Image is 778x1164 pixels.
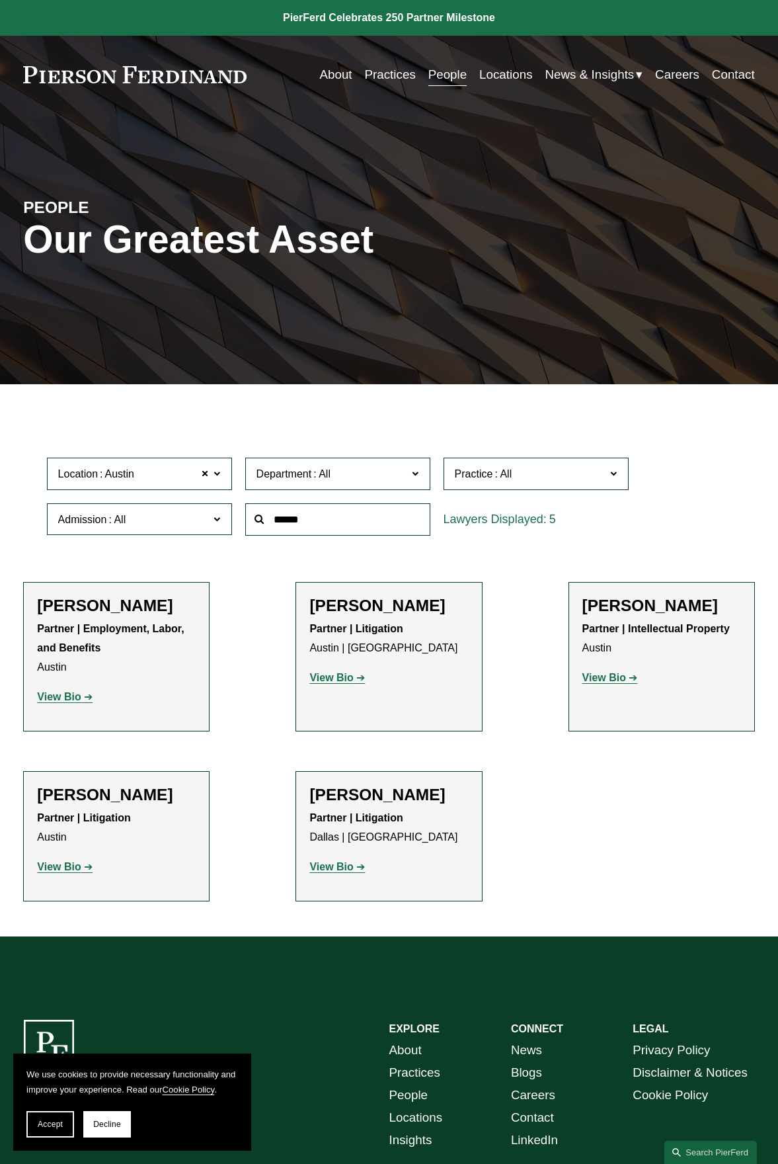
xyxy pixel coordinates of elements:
section: Cookie banner [13,1054,251,1151]
a: Practices [389,1061,440,1084]
a: LinkedIn [511,1129,558,1151]
span: Location [58,468,98,479]
h1: Our Greatest Asset [23,218,511,262]
a: View Bio [582,672,638,683]
span: Decline [93,1120,121,1129]
strong: View Bio [582,672,626,683]
p: Austin [37,620,196,677]
a: View Bio [309,861,365,872]
a: folder dropdown [545,62,642,87]
a: View Bio [37,861,93,872]
span: Practice [455,468,493,479]
span: Accept [38,1120,63,1129]
p: We use cookies to provide necessary functionality and improve your experience. Read our . [26,1067,238,1098]
p: Austin | [GEOGRAPHIC_DATA] [309,620,468,658]
strong: Partner | Litigation [37,812,130,823]
a: Locations [389,1106,443,1129]
h2: [PERSON_NAME] [309,785,468,805]
a: Careers [511,1084,555,1106]
h2: [PERSON_NAME] [582,596,741,616]
strong: CONNECT [511,1023,563,1034]
a: Locations [479,62,533,87]
span: 5 [549,513,556,526]
a: Cookie Policy [633,1084,708,1106]
strong: Partner | Litigation [309,623,403,634]
strong: View Bio [37,691,81,702]
strong: Partner | Litigation [309,812,403,823]
a: People [389,1084,428,1106]
a: View Bio [37,691,93,702]
button: Accept [26,1111,74,1138]
a: Cookie Policy [163,1085,215,1095]
p: Austin [582,620,741,658]
h2: [PERSON_NAME] [309,596,468,616]
strong: LEGAL [633,1023,668,1034]
button: Decline [83,1111,131,1138]
a: Blogs [511,1061,542,1084]
a: Practices [364,62,415,87]
a: About [389,1039,422,1061]
a: Insights [389,1129,432,1151]
h2: [PERSON_NAME] [37,596,196,616]
a: Contact [511,1106,554,1129]
p: Dallas | [GEOGRAPHIC_DATA] [309,809,468,847]
a: Contact [712,62,755,87]
strong: View Bio [37,861,81,872]
strong: Partner | Intellectual Property [582,623,730,634]
a: View Bio [309,672,365,683]
a: People [428,62,467,87]
span: News & Insights [545,63,634,86]
a: About [319,62,352,87]
strong: View Bio [309,861,353,872]
span: Admission [58,514,107,525]
a: Careers [655,62,699,87]
p: Austin [37,809,196,847]
h2: [PERSON_NAME] [37,785,196,805]
a: Privacy Policy [633,1039,710,1061]
strong: View Bio [309,672,353,683]
strong: Partner | Employment, Labor, and Benefits [37,623,187,653]
a: Disclaimer & Notices [633,1061,748,1084]
span: Department [256,468,312,479]
span: Austin [105,466,134,483]
strong: EXPLORE [389,1023,440,1034]
a: Search this site [664,1141,757,1164]
a: News [511,1039,542,1061]
h4: PEOPLE [23,197,206,218]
